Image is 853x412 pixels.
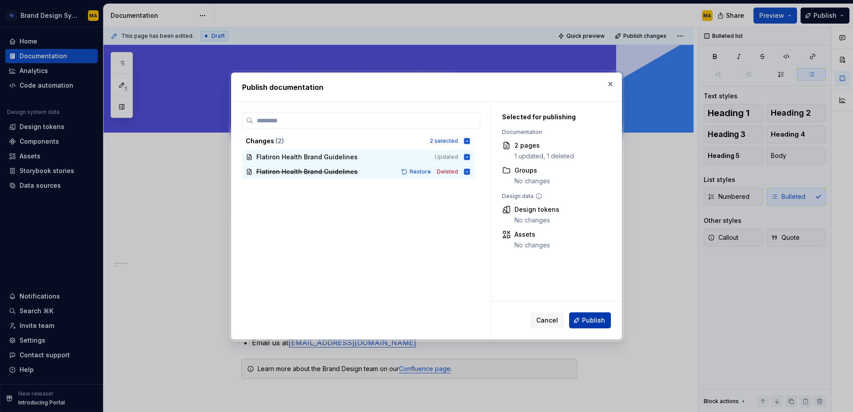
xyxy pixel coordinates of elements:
[275,137,284,145] span: ( 2 )
[246,137,424,145] div: Changes
[399,167,435,176] button: Restore
[514,241,550,250] div: No changes
[256,153,358,162] span: Flatiron Health Brand Guidelines
[502,113,606,121] div: Selected for publishing
[514,230,550,239] div: Assets
[514,205,559,214] div: Design tokens
[437,168,458,175] span: Deleted
[514,166,550,175] div: Groups
[502,129,606,136] div: Documentation
[430,137,458,145] div: 2 selected
[514,141,574,150] div: 2 pages
[530,312,564,328] button: Cancel
[256,167,358,176] span: Flatiron Health Brand Guidelines
[242,82,611,93] h2: Publish documentation
[502,193,606,200] div: Design data
[582,316,605,325] span: Publish
[536,316,558,325] span: Cancel
[514,152,574,161] div: 1 updated, 1 deleted
[435,153,458,161] span: Updated
[410,168,431,175] span: Restore
[569,312,611,328] button: Publish
[514,177,550,186] div: No changes
[514,216,559,225] div: No changes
